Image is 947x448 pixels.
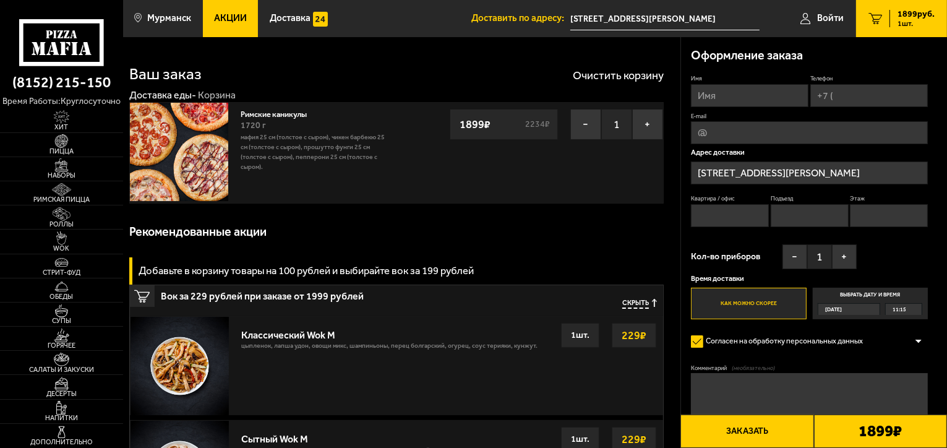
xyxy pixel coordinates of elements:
button: − [570,109,601,140]
span: Скрыть [622,299,649,308]
p: Время доставки [691,275,928,283]
span: 1 [601,109,632,140]
span: Доставить по адресу: [471,14,570,23]
a: Классический Wok Mцыпленок, лапша удон, овощи микс, шампиньоны, перец болгарский, огурец, соус те... [130,316,663,415]
label: Телефон [810,74,928,82]
button: Заказать [680,415,813,448]
div: Сытный Wok M [241,427,471,445]
h3: Добавьте в корзину товары на 100 рублей и выбирайте вок за 199 рублей [139,265,474,276]
label: Как можно скорее [691,288,807,319]
a: Доставка еды- [129,89,196,101]
span: Россия, Мурманск, улица Свердлова, 3к2 [570,7,760,30]
button: Очистить корзину [573,70,664,81]
div: 1 шт. [561,323,599,348]
label: Комментарий [691,364,928,372]
span: Войти [817,14,844,23]
span: 1 шт. [898,20,935,27]
span: Доставка [270,14,311,23]
span: 1 [807,244,832,269]
p: Мафия 25 см (толстое с сыром), Чикен Барбекю 25 см (толстое с сыром), Прошутто Фунги 25 см (толст... [241,132,390,172]
div: Классический Wok M [241,323,538,341]
strong: 1899 ₽ [456,113,494,136]
h1: Ваш заказ [129,66,202,82]
h3: Рекомендованные акции [129,226,267,238]
span: (необязательно) [732,364,775,372]
label: Согласен на обработку персональных данных [691,332,873,351]
button: + [632,109,663,140]
b: 1899 ₽ [859,423,902,439]
h3: Оформление заказа [691,50,803,62]
label: Подъезд [771,194,849,202]
p: Адрес доставки [691,149,928,157]
label: E-mail [691,112,928,120]
s: 2234 ₽ [524,120,552,129]
span: 1899 руб. [898,10,935,19]
input: Ваш адрес доставки [570,7,760,30]
span: 11:15 [893,304,906,315]
div: Корзина [198,89,236,102]
a: Римские каникулы [241,106,317,119]
span: [DATE] [825,304,842,315]
img: 15daf4d41897b9f0e9f617042186c801.svg [313,12,328,27]
span: Мурманск [147,14,191,23]
button: Скрыть [622,299,657,308]
button: + [832,244,857,269]
input: +7 ( [810,84,928,107]
span: Акции [214,14,247,23]
label: Квартира / офис [691,194,769,202]
span: Вок за 229 рублей при заказе от 1999 рублей [161,285,481,301]
input: @ [691,121,928,144]
label: Имя [691,74,808,82]
span: Кол-во приборов [691,252,760,261]
label: Этаж [850,194,928,202]
span: 1720 г [241,120,266,131]
button: − [782,244,807,269]
label: Выбрать дату и время [813,288,928,319]
strong: 229 ₽ [619,324,649,347]
input: Имя [691,84,808,107]
p: цыпленок, лапша удон, овощи микс, шампиньоны, перец болгарский, огурец, соус терияки, кунжут. [241,341,538,357]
